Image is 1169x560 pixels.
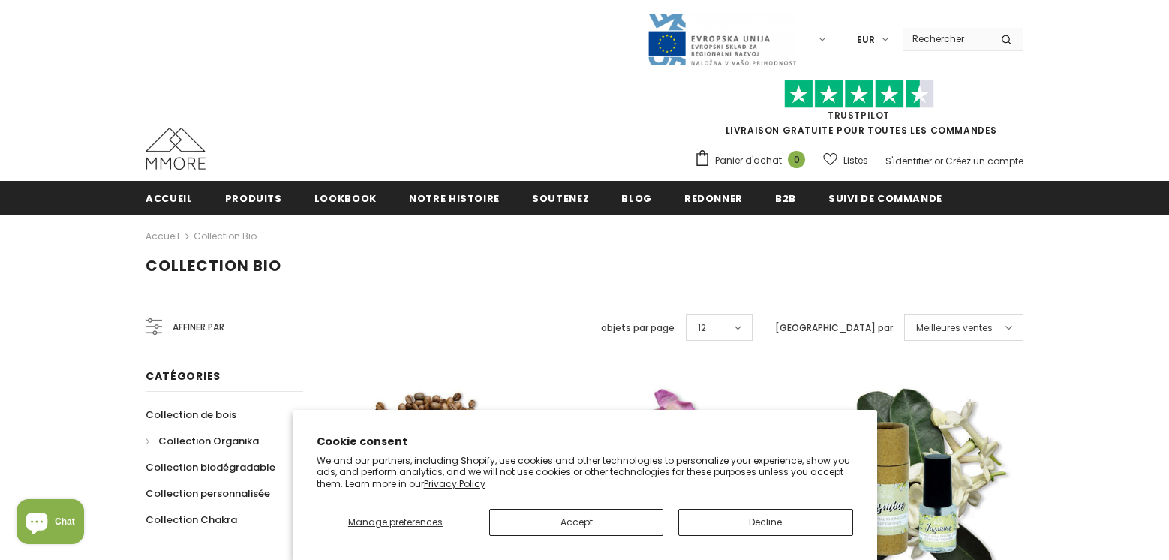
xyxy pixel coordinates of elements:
span: Collection Bio [146,255,281,276]
a: Javni Razpis [647,32,797,45]
button: Accept [489,509,663,536]
span: Produits [225,191,282,206]
span: Lookbook [314,191,377,206]
button: Manage preferences [317,509,475,536]
a: S'identifier [885,155,932,167]
a: Collection Organika [146,428,259,454]
span: Catégories [146,369,221,384]
a: Privacy Policy [424,477,485,490]
span: Collection biodégradable [146,460,275,474]
span: B2B [775,191,796,206]
span: Blog [621,191,652,206]
p: We and our partners, including Shopify, use cookies and other technologies to personalize your ex... [317,455,853,490]
span: Affiner par [173,319,224,336]
span: Manage preferences [348,516,443,528]
span: Accueil [146,191,193,206]
a: Collection Chakra [146,507,237,533]
a: Notre histoire [409,181,500,215]
a: Redonner [684,181,743,215]
span: 0 [788,151,805,168]
span: Collection Organika [158,434,259,448]
span: soutenez [532,191,589,206]
a: Collection Bio [194,230,257,242]
button: Decline [678,509,852,536]
a: Panier d'achat 0 [694,149,813,172]
h2: Cookie consent [317,434,853,450]
span: 12 [698,321,706,336]
span: Listes [843,153,868,168]
span: Panier d'achat [715,153,782,168]
input: Search Site [903,28,990,50]
span: Suivi de commande [828,191,942,206]
a: Lookbook [314,181,377,215]
span: Collection personnalisée [146,486,270,501]
a: Collection personnalisée [146,480,270,507]
label: objets par page [601,321,675,336]
a: Créez un compte [945,155,1023,167]
a: Accueil [146,227,179,245]
a: TrustPilot [828,109,890,122]
span: Redonner [684,191,743,206]
span: LIVRAISON GRATUITE POUR TOUTES LES COMMANDES [694,86,1023,137]
a: Listes [823,147,868,173]
span: Notre histoire [409,191,500,206]
span: EUR [857,32,875,47]
span: Collection de bois [146,408,236,422]
span: Collection Chakra [146,513,237,527]
label: [GEOGRAPHIC_DATA] par [775,321,893,336]
a: Collection biodégradable [146,454,275,480]
a: B2B [775,181,796,215]
img: Cas MMORE [146,128,206,170]
span: or [934,155,943,167]
a: soutenez [532,181,589,215]
a: Accueil [146,181,193,215]
a: Produits [225,181,282,215]
inbox-online-store-chat: Shopify online store chat [12,499,89,548]
span: Meilleures ventes [916,321,993,336]
a: Blog [621,181,652,215]
img: Faites confiance aux étoiles pilotes [784,80,934,109]
img: Javni Razpis [647,12,797,67]
a: Suivi de commande [828,181,942,215]
a: Collection de bois [146,402,236,428]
